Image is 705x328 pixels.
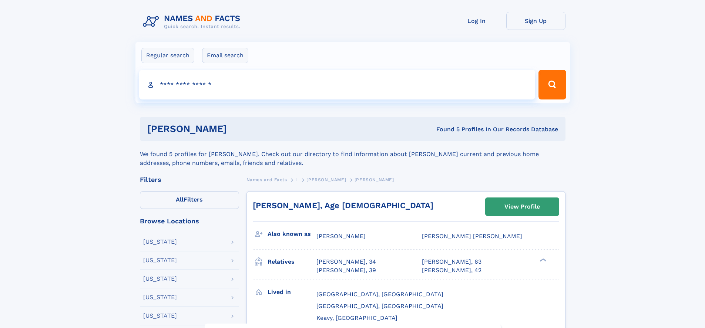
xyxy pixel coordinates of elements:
[140,12,246,32] img: Logo Names and Facts
[140,191,239,209] label: Filters
[246,175,287,184] a: Names and Facts
[316,266,376,274] a: [PERSON_NAME], 39
[504,198,540,215] div: View Profile
[422,266,481,274] a: [PERSON_NAME], 42
[506,12,565,30] a: Sign Up
[176,196,184,203] span: All
[486,198,559,216] a: View Profile
[140,176,239,183] div: Filters
[143,294,177,300] div: [US_STATE]
[143,313,177,319] div: [US_STATE]
[422,258,481,266] a: [PERSON_NAME], 63
[316,314,397,321] span: Keavy, [GEOGRAPHIC_DATA]
[140,141,565,168] div: We found 5 profiles for [PERSON_NAME]. Check out our directory to find information about [PERSON_...
[139,70,536,99] input: search input
[143,276,177,282] div: [US_STATE]
[202,48,248,63] label: Email search
[422,233,522,240] span: [PERSON_NAME] [PERSON_NAME]
[316,302,443,310] span: [GEOGRAPHIC_DATA], [GEOGRAPHIC_DATA]
[141,48,194,63] label: Regular search
[268,256,316,268] h3: Relatives
[316,233,366,240] span: [PERSON_NAME]
[295,177,298,182] span: L
[332,125,558,133] div: Found 5 Profiles In Our Records Database
[147,124,332,133] h1: [PERSON_NAME]
[355,177,394,182] span: [PERSON_NAME]
[268,228,316,240] h3: Also known as
[143,239,177,245] div: [US_STATE]
[253,201,433,210] a: [PERSON_NAME], Age [DEMOGRAPHIC_DATA]
[268,286,316,298] h3: Lived in
[140,218,239,224] div: Browse Locations
[538,258,547,263] div: ❯
[447,12,506,30] a: Log In
[316,258,376,266] a: [PERSON_NAME], 34
[316,291,443,298] span: [GEOGRAPHIC_DATA], [GEOGRAPHIC_DATA]
[306,175,346,184] a: [PERSON_NAME]
[295,175,298,184] a: L
[538,70,566,99] button: Search Button
[143,257,177,263] div: [US_STATE]
[306,177,346,182] span: [PERSON_NAME]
